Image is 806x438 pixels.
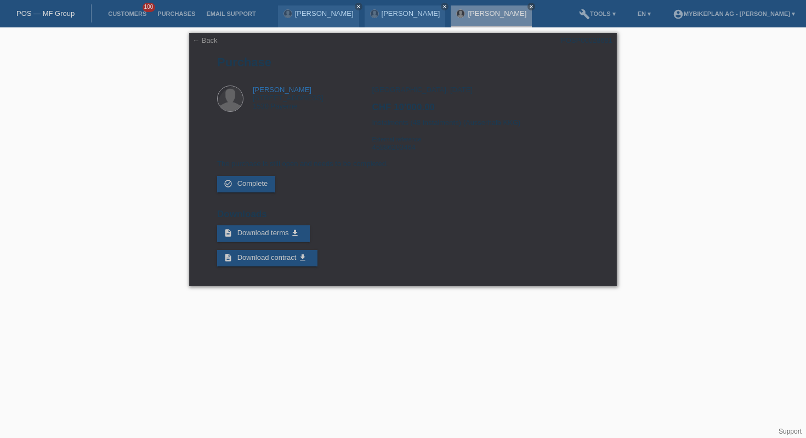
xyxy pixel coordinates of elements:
[298,253,307,262] i: get_app
[224,229,232,237] i: description
[356,4,361,9] i: close
[152,10,201,17] a: Purchases
[237,253,297,261] span: Download contract
[527,3,535,10] a: close
[217,250,317,266] a: description Download contract get_app
[291,229,299,237] i: get_app
[201,10,261,17] a: Email Support
[372,102,588,118] h2: CHF 10'000.00
[237,179,268,187] span: Complete
[224,179,232,188] i: check_circle_outline
[779,428,802,435] a: Support
[441,3,449,10] a: close
[143,3,156,12] span: 100
[253,86,311,94] a: [PERSON_NAME]
[382,9,440,18] a: [PERSON_NAME]
[295,9,354,18] a: [PERSON_NAME]
[632,10,656,17] a: EN ▾
[529,4,534,9] i: close
[237,229,289,237] span: Download terms
[16,9,75,18] a: POS — MF Group
[224,253,232,262] i: description
[217,209,589,225] h2: Downloads
[561,36,612,44] div: POSP00028681
[103,10,152,17] a: Customers
[217,176,275,192] a: check_circle_outline Complete
[673,9,684,20] i: account_circle
[217,55,589,69] h1: Purchase
[192,36,218,44] a: ← Back
[217,225,310,242] a: description Download terms get_app
[667,10,801,17] a: account_circleMybikeplan AG - [PERSON_NAME] ▾
[355,3,362,10] a: close
[253,86,323,110] div: [STREET_ADDRESS] 1530 Payerne
[579,9,590,20] i: build
[574,10,621,17] a: buildTools ▾
[372,86,588,160] div: [GEOGRAPHIC_DATA], [DATE] Instalments (48 instalments) (Ausserhalb KKG) 45886203464
[442,4,447,9] i: close
[217,160,589,168] p: The purchase is still open and needs to be completed.
[468,9,526,18] a: [PERSON_NAME]
[372,136,421,143] span: External reference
